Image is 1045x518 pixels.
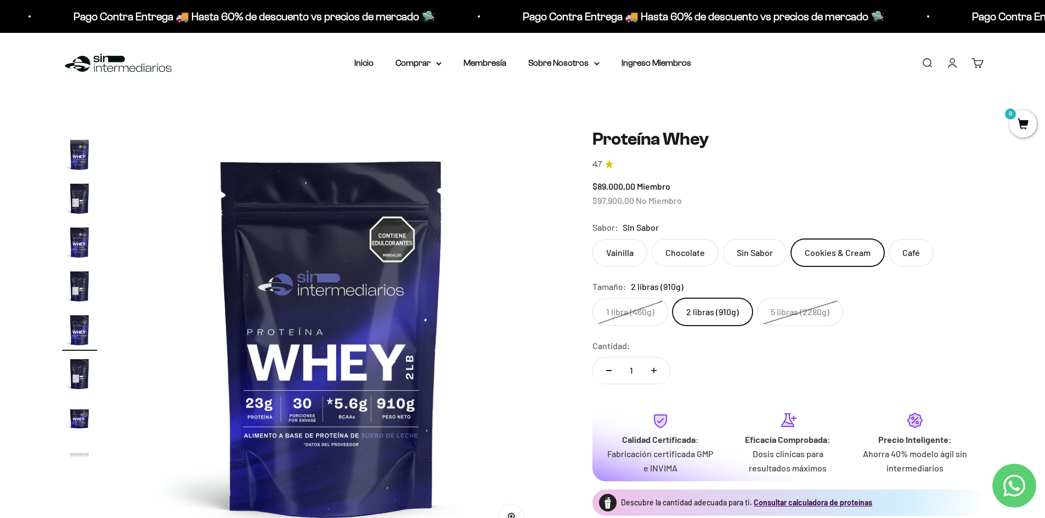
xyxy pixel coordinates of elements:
[528,56,600,70] summary: Sobre Nosotros
[637,181,670,191] span: Miembro
[733,447,843,475] p: Dosis clínicas para resultados máximos
[62,400,97,439] button: Ir al artículo 10
[592,129,984,150] h1: Proteína Whey
[62,269,97,304] img: Proteína Whey
[592,181,635,191] span: $89.000,00
[396,56,442,70] summary: Comprar
[62,312,97,348] img: Proteína Whey
[523,8,884,25] p: Pago Contra Entrega 🚚 Hasta 60% de descuento vs precios de mercado 🛸
[592,280,626,294] legend: Tamaño:
[592,195,634,206] span: $97.900,00
[62,137,97,175] button: Ir al artículo 4
[636,195,682,206] span: No Miembro
[592,339,630,353] label: Cantidad:
[623,220,659,235] span: Sin Sabor
[631,280,684,294] span: 2 libras (910g)
[592,158,984,170] a: 4.74.7 de 5.0 estrellas
[621,498,752,507] span: Descubre la cantidad adecuada para ti.
[592,220,618,235] legend: Sabor:
[62,312,97,351] button: Ir al artículo 8
[638,357,670,384] button: Aumentar cantidad
[62,444,97,482] button: Ir al artículo 11
[1004,107,1017,121] mark: 0
[622,434,699,445] strong: Calidad Certificada:
[62,225,97,263] button: Ir al artículo 6
[62,225,97,260] img: Proteína Whey
[62,356,97,391] img: Proteína Whey
[622,58,691,67] a: Ingreso Miembros
[62,137,97,172] img: Proteína Whey
[745,434,831,445] strong: Eficacia Comprobada:
[464,58,506,67] a: Membresía
[62,181,97,219] button: Ir al artículo 5
[62,444,97,479] img: Proteína Whey
[62,356,97,395] button: Ir al artículo 9
[1009,119,1037,131] a: 0
[754,497,872,508] button: Consultar calculadora de proteínas
[354,58,374,67] a: Inicio
[878,434,952,445] strong: Precio Inteligente:
[62,400,97,435] img: Proteína Whey
[606,447,715,475] p: Fabricación certificada GMP e INVIMA
[592,158,602,170] span: 4.7
[62,181,97,216] img: Proteína Whey
[599,494,617,511] img: Proteína
[62,269,97,307] button: Ir al artículo 7
[74,8,435,25] p: Pago Contra Entrega 🚚 Hasta 60% de descuento vs precios de mercado 🛸
[593,357,625,384] button: Reducir cantidad
[860,447,970,475] p: Ahorra 40% modelo ágil sin intermediarios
